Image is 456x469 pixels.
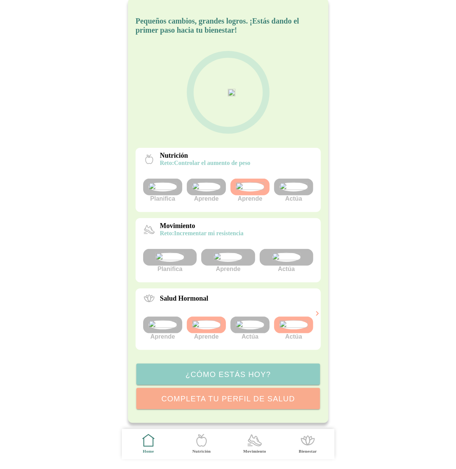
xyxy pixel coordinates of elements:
ion-button: ¿Cómo estás hoy? [136,364,320,385]
div: Actúa [230,317,270,340]
div: Actúa [259,249,313,273]
span: reto: [160,230,174,236]
ion-label: Bienestar [299,448,317,454]
ion-button: Completa tu perfil de salud [136,388,320,409]
p: Incrementar mi resistencia [160,230,243,237]
h5: Pequeños cambios, grandes logros. ¡Estás dando el primer paso hacia tu bienestar! [136,16,321,35]
ion-label: Nutrición [192,448,210,454]
p: Salud Hormonal [160,295,208,303]
span: reto: [160,160,174,166]
div: Aprende [230,179,270,202]
ion-label: Movimiento [243,448,266,454]
p: Controlar el aumento de peso [160,160,251,166]
div: Aprende [187,317,226,340]
div: Aprende [201,249,255,273]
div: Aprende [187,179,226,202]
div: Planifica [143,249,197,273]
div: Actúa [274,317,313,340]
div: Actúa [274,179,313,202]
p: Nutrición [160,152,251,160]
div: Aprende [143,317,182,340]
p: Movimiento [160,222,243,230]
ion-label: Home [143,448,154,454]
div: Planifica [143,179,182,202]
